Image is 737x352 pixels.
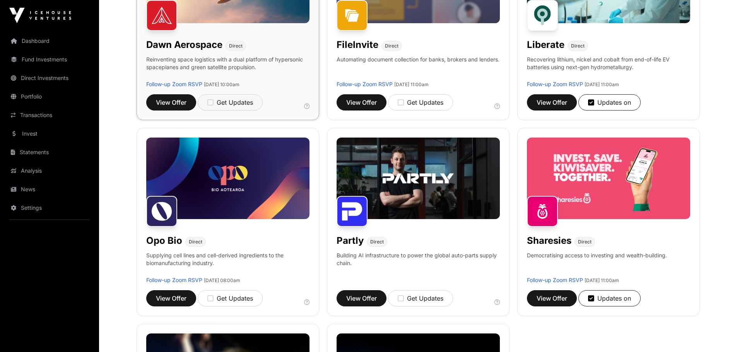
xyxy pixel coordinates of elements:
[588,98,631,107] div: Updates on
[337,138,500,219] img: Partly-Banner.jpg
[146,235,182,247] h1: Opo Bio
[527,196,558,227] img: Sharesies
[337,235,364,247] h1: Partly
[6,70,93,87] a: Direct Investments
[385,43,398,49] span: Direct
[388,290,453,306] button: Get Updates
[337,94,386,111] button: View Offer
[146,56,310,80] p: Reinventing space logistics with a dual platform of hypersonic spaceplanes and green satellite pr...
[146,290,196,306] button: View Offer
[394,82,429,87] span: [DATE] 11:00am
[698,315,737,352] iframe: Chat Widget
[388,94,453,111] button: Get Updates
[337,252,500,276] p: Building AI infrastructure to power the global auto-parts supply chain.
[527,39,564,51] h1: Liberate
[229,43,243,49] span: Direct
[204,82,239,87] span: [DATE] 10:00am
[146,252,310,267] p: Supplying cell lines and cell-derived ingredients to the biomanufacturing industry.
[198,94,263,111] button: Get Updates
[588,294,631,303] div: Updates on
[146,196,177,227] img: Opo Bio
[6,32,93,49] a: Dashboard
[527,252,667,276] p: Democratising access to investing and wealth-building.
[337,196,368,227] img: Partly
[527,94,577,111] button: View Offer
[346,294,377,303] span: View Offer
[207,98,253,107] div: Get Updates
[398,98,443,107] div: Get Updates
[6,125,93,142] a: Invest
[204,277,240,283] span: [DATE] 08:00am
[578,94,641,111] button: Updates on
[527,56,690,80] p: Recovering lithium, nickel and cobalt from end-of-life EV batteries using next-gen hydrometallurgy.
[198,290,263,306] button: Get Updates
[6,181,93,198] a: News
[585,82,619,87] span: [DATE] 11:00am
[6,162,93,179] a: Analysis
[578,290,641,306] button: Updates on
[578,239,592,245] span: Direct
[527,290,577,306] button: View Offer
[527,277,583,283] a: Follow-up Zoom RSVP
[156,98,186,107] span: View Offer
[337,39,378,51] h1: FileInvite
[6,51,93,68] a: Fund Investments
[6,107,93,124] a: Transactions
[337,81,393,87] a: Follow-up Zoom RSVP
[585,277,619,283] span: [DATE] 11:00am
[9,8,71,23] img: Icehouse Ventures Logo
[398,294,443,303] div: Get Updates
[337,56,499,80] p: Automating document collection for banks, brokers and lenders.
[146,94,196,111] button: View Offer
[146,39,222,51] h1: Dawn Aerospace
[189,239,202,245] span: Direct
[537,98,567,107] span: View Offer
[571,43,585,49] span: Direct
[6,144,93,161] a: Statements
[6,199,93,216] a: Settings
[156,294,186,303] span: View Offer
[6,88,93,105] a: Portfolio
[146,138,310,219] img: Opo-Bio-Banner.jpg
[346,98,377,107] span: View Offer
[527,138,690,219] img: Sharesies-Banner.jpg
[527,81,583,87] a: Follow-up Zoom RSVP
[207,294,253,303] div: Get Updates
[537,294,567,303] span: View Offer
[146,277,202,283] a: Follow-up Zoom RSVP
[370,239,384,245] span: Direct
[337,290,386,306] button: View Offer
[527,235,571,247] h1: Sharesies
[146,81,202,87] a: Follow-up Zoom RSVP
